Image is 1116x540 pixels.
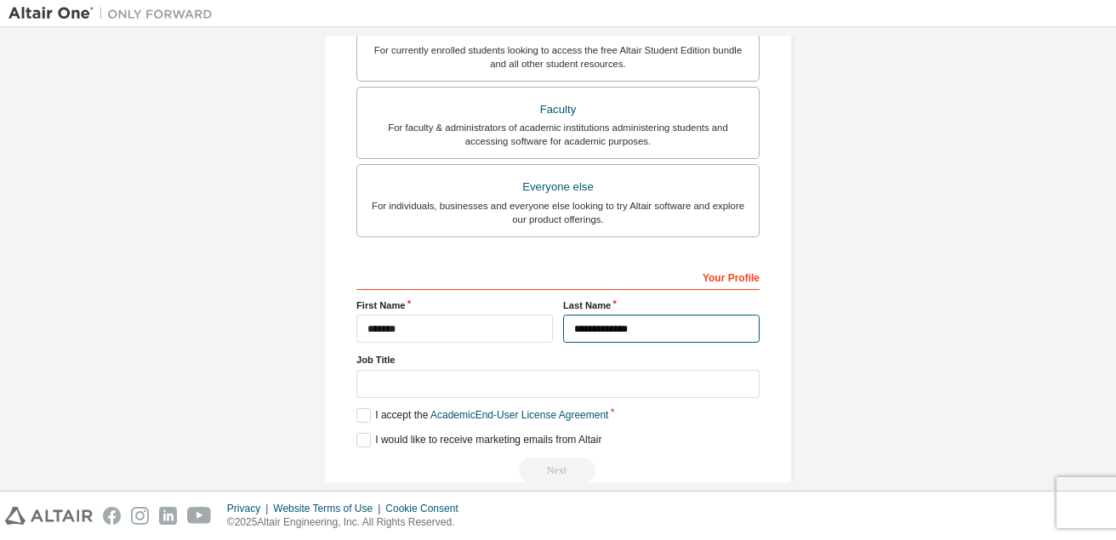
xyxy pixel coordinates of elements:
label: First Name [356,298,553,312]
div: Privacy [227,502,273,515]
div: For individuals, businesses and everyone else looking to try Altair software and explore our prod... [367,199,749,226]
label: Last Name [563,298,760,312]
img: altair_logo.svg [5,507,93,525]
div: For faculty & administrators of academic institutions administering students and accessing softwa... [367,121,749,148]
div: Faculty [367,98,749,122]
a: Academic End-User License Agreement [430,409,608,421]
img: instagram.svg [131,507,149,525]
label: I would like to receive marketing emails from Altair [356,433,601,447]
img: youtube.svg [187,507,212,525]
img: facebook.svg [103,507,121,525]
div: Website Terms of Use [273,502,385,515]
label: Job Title [356,353,760,367]
div: Cookie Consent [385,502,468,515]
div: Your Profile [356,263,760,290]
div: For currently enrolled students looking to access the free Altair Student Edition bundle and all ... [367,43,749,71]
img: linkedin.svg [159,507,177,525]
label: I accept the [356,408,608,423]
img: Altair One [9,5,221,22]
div: Email already exists [356,458,760,483]
div: Everyone else [367,175,749,199]
p: © 2025 Altair Engineering, Inc. All Rights Reserved. [227,515,469,530]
